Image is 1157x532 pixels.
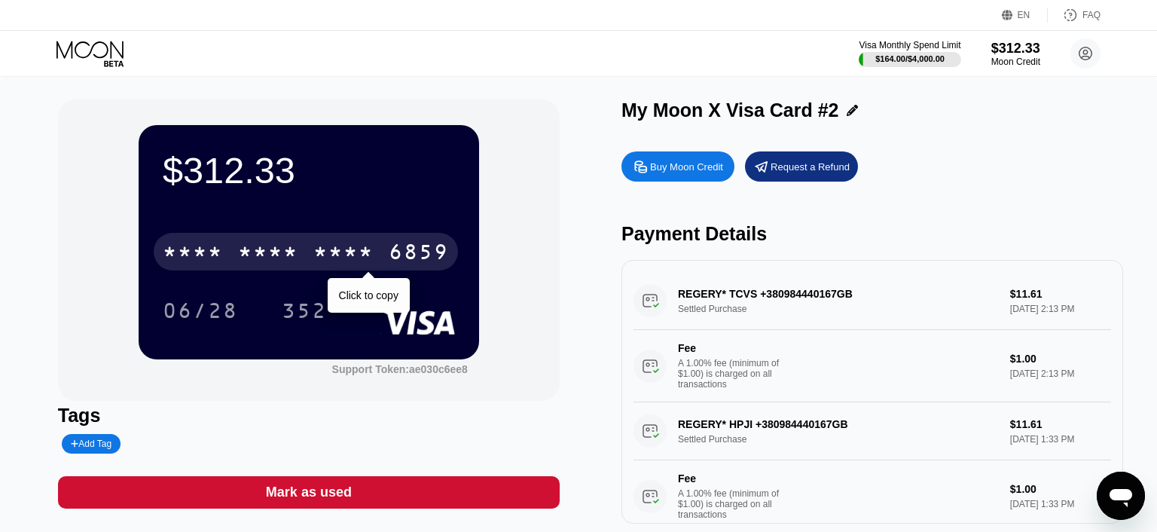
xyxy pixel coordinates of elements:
[678,358,791,390] div: A 1.00% fee (minimum of $1.00) is charged on all transactions
[58,405,560,427] div: Tags
[58,476,560,509] div: Mark as used
[71,439,111,449] div: Add Tag
[991,41,1040,57] div: $312.33
[163,301,238,325] div: 06/28
[270,292,338,329] div: 352
[621,223,1123,245] div: Payment Details
[1048,8,1101,23] div: FAQ
[339,289,398,301] div: Click to copy
[678,488,791,520] div: A 1.00% fee (minimum of $1.00) is charged on all transactions
[859,40,960,50] div: Visa Monthly Spend Limit
[621,151,734,182] div: Buy Moon Credit
[1010,353,1111,365] div: $1.00
[678,342,783,354] div: Fee
[266,484,352,501] div: Mark as used
[650,161,723,173] div: Buy Moon Credit
[859,40,960,67] div: Visa Monthly Spend Limit$164.00/$4,000.00
[1010,499,1111,509] div: [DATE] 1:33 PM
[163,149,455,191] div: $312.33
[1082,10,1101,20] div: FAQ
[1018,10,1030,20] div: EN
[151,292,249,329] div: 06/28
[875,54,945,63] div: $164.00 / $4,000.00
[745,151,858,182] div: Request a Refund
[1097,472,1145,520] iframe: Button to launch messaging window
[332,363,468,375] div: Support Token: ae030c6ee8
[991,57,1040,67] div: Moon Credit
[389,242,449,266] div: 6859
[62,434,121,454] div: Add Tag
[282,301,327,325] div: 352
[621,99,839,121] div: My Moon X Visa Card #2
[678,472,783,485] div: Fee
[991,41,1040,67] div: $312.33Moon Credit
[1002,8,1048,23] div: EN
[771,161,850,173] div: Request a Refund
[633,330,1111,402] div: FeeA 1.00% fee (minimum of $1.00) is charged on all transactions$1.00[DATE] 2:13 PM
[332,363,468,375] div: Support Token:ae030c6ee8
[1010,368,1111,379] div: [DATE] 2:13 PM
[1010,483,1111,495] div: $1.00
